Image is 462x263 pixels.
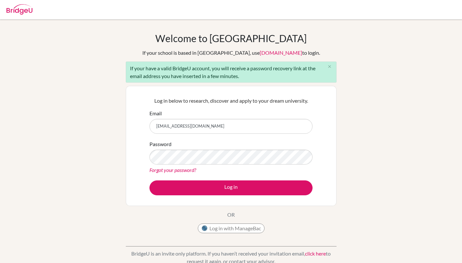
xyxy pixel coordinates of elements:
[327,64,332,69] i: close
[149,167,196,173] a: Forgot your password?
[260,50,302,56] a: [DOMAIN_NAME]
[142,49,320,57] div: If your school is based in [GEOGRAPHIC_DATA], use to login.
[149,140,172,148] label: Password
[149,97,313,105] p: Log in below to research, discover and apply to your dream university.
[155,32,307,44] h1: Welcome to [GEOGRAPHIC_DATA]
[6,4,32,15] img: Bridge-U
[198,223,265,233] button: Log in with ManageBac
[149,180,313,195] button: Log in
[227,211,235,219] p: OR
[126,62,337,83] div: If your have a valid BridgeU account, you will receive a password recovery link at the email addr...
[323,62,336,72] button: Close
[149,109,162,117] label: Email
[305,250,326,257] a: click here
